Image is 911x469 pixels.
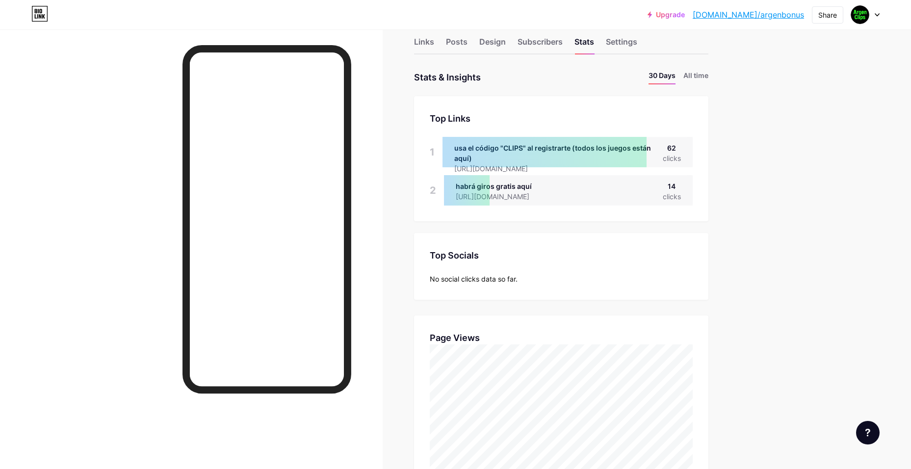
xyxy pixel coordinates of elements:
div: clicks [663,153,681,163]
div: habrá giros gratis aquí [456,181,545,191]
div: clicks [663,191,681,202]
div: Top Socials [430,249,693,262]
div: Stats [574,36,594,53]
img: ocultoshorts [851,5,869,24]
a: [DOMAIN_NAME]/argenbonus [693,9,804,21]
div: Share [818,10,837,20]
div: Settings [606,36,637,53]
div: Page Views [430,331,693,344]
div: 2 [430,175,436,206]
div: Subscribers [518,36,563,53]
div: 14 [663,181,681,191]
div: Links [414,36,434,53]
div: [URL][DOMAIN_NAME] [454,163,663,174]
div: No social clicks data so far. [430,274,693,284]
div: Top Links [430,112,693,125]
div: [URL][DOMAIN_NAME] [456,191,545,202]
div: 1 [430,137,435,167]
div: Design [479,36,506,53]
div: Stats & Insights [414,70,481,84]
div: 62 [663,143,681,153]
a: Upgrade [648,11,685,19]
li: All time [683,70,708,84]
li: 30 Days [649,70,676,84]
div: Posts [446,36,468,53]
